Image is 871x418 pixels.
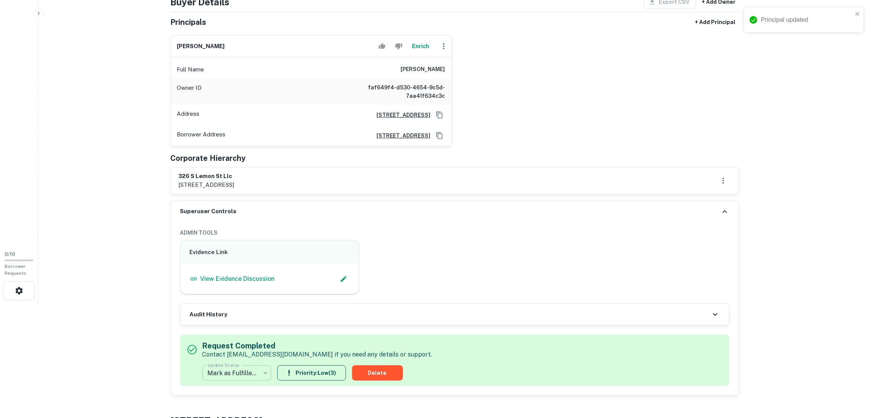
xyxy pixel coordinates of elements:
span: 0 / 10 [5,251,15,257]
button: + Add Principal [692,15,739,29]
p: Borrower Address [177,130,226,141]
h6: ADMIN TOOLS [180,228,729,237]
div: Mark as Fulfilled (Admin) [202,362,271,384]
a: View Evidence Discussion [190,274,275,284]
h6: 326 s lemon st llc [179,172,234,181]
h6: [PERSON_NAME] [177,42,225,51]
div: Principal updated [761,15,853,24]
p: Owner ID [177,83,202,100]
h5: Principals [171,16,207,28]
button: Enrich [409,39,433,54]
label: Update Status [208,362,239,368]
span: Borrower Requests [5,264,26,276]
h6: faf649f4-d530-4654-9c5d-7aa41f634c3c [354,83,445,100]
p: Full Name [177,65,204,74]
button: Reject [392,39,405,54]
button: Edit Slack Link [338,273,349,285]
a: [STREET_ADDRESS] [371,131,431,140]
h5: Corporate Hierarchy [171,152,246,164]
button: Delete [352,365,403,381]
button: Copy Address [434,109,445,121]
h6: Superuser Controls [180,207,237,216]
h6: [PERSON_NAME] [401,65,445,74]
iframe: Chat Widget [833,357,871,394]
button: close [855,11,860,18]
button: Priority:Low(3) [277,365,346,381]
h6: Evidence Link [190,248,350,257]
button: Accept [375,39,389,54]
p: Contact [EMAIL_ADDRESS][DOMAIN_NAME] if you need any details or support. [202,350,432,359]
p: View Evidence Discussion [200,274,275,284]
p: [STREET_ADDRESS] [179,180,234,190]
h6: Audit History [190,310,228,319]
a: [STREET_ADDRESS] [371,111,431,119]
p: Address [177,109,200,121]
h5: Request Completed [202,340,432,352]
button: Copy Address [434,130,445,141]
